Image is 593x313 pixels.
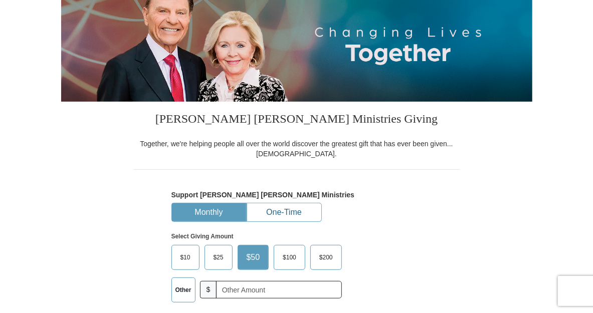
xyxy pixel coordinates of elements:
strong: Select Giving Amount [171,233,234,240]
input: Other Amount [216,281,341,298]
button: One-Time [247,203,321,222]
button: Monthly [172,203,246,222]
span: $10 [175,250,195,265]
span: $200 [314,250,338,265]
span: $25 [209,250,229,265]
label: Other [172,278,195,302]
h3: [PERSON_NAME] [PERSON_NAME] Ministries Giving [134,102,460,139]
span: $100 [278,250,301,265]
span: $50 [242,250,265,265]
span: $ [200,281,217,298]
div: Together, we're helping people all over the world discover the greatest gift that has ever been g... [134,139,460,159]
h5: Support [PERSON_NAME] [PERSON_NAME] Ministries [171,191,422,199]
